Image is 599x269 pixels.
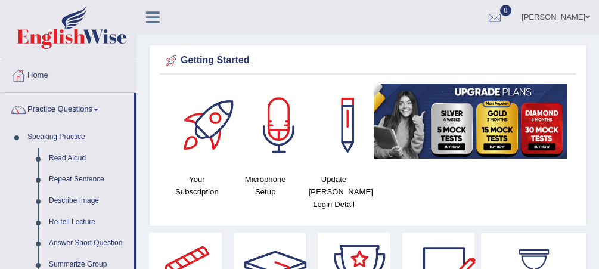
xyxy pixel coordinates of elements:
img: small5.jpg [374,84,567,159]
a: Repeat Sentence [44,169,134,190]
h4: Update [PERSON_NAME] Login Detail [306,173,362,211]
a: Home [1,59,136,89]
h4: Your Subscription [169,173,225,198]
div: Getting Started [163,52,573,70]
a: Describe Image [44,190,134,212]
a: Practice Questions [1,93,134,123]
a: Re-tell Lecture [44,212,134,233]
h4: Microphone Setup [237,173,294,198]
a: Read Aloud [44,148,134,169]
span: 0 [500,5,512,16]
a: Answer Short Question [44,233,134,254]
a: Speaking Practice [22,126,134,148]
